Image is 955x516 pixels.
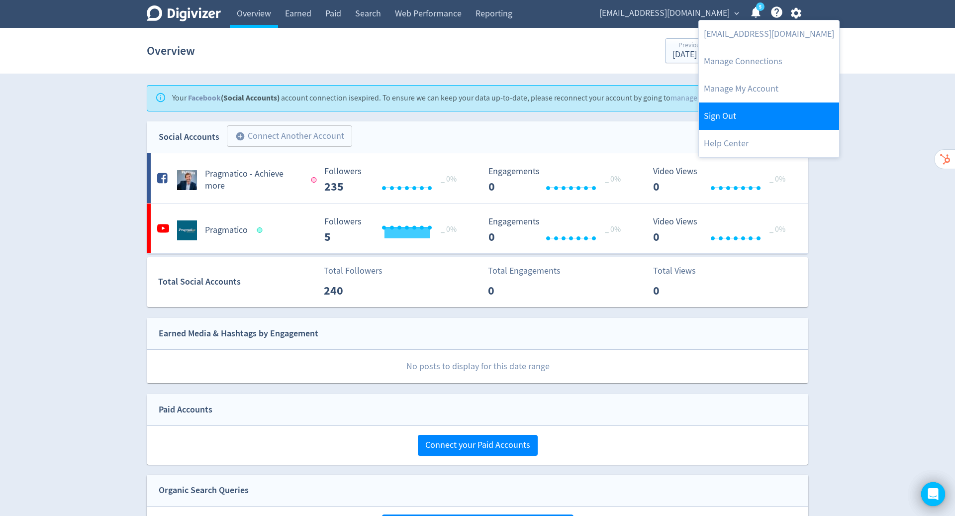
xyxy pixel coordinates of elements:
[699,20,839,48] a: [EMAIL_ADDRESS][DOMAIN_NAME]
[699,75,839,103] a: Manage My Account
[699,130,839,157] a: Help Center
[699,103,839,130] a: Log out
[921,482,945,506] div: Open Intercom Messenger
[699,48,839,75] a: Manage Connections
